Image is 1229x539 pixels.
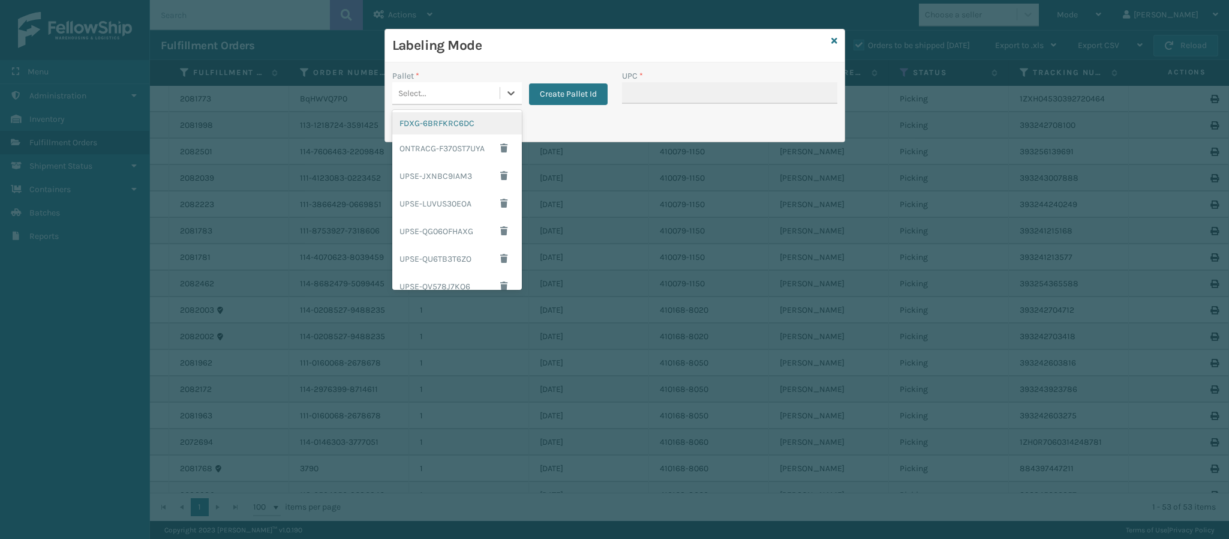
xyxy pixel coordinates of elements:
[392,134,522,162] div: ONTRACG-F370ST7UYA
[392,37,827,55] h3: Labeling Mode
[392,273,522,300] div: UPSE-QV578J7KO6
[398,87,426,100] div: Select...
[392,190,522,217] div: UPSE-LUVUS30EOA
[529,83,608,105] button: Create Pallet Id
[392,245,522,273] div: UPSE-QU6TB3T6ZO
[392,162,522,190] div: UPSE-JXNBC9IAM3
[622,70,643,82] label: UPC
[392,70,419,82] label: Pallet
[392,112,522,134] div: FDXG-6BRFKRC6DC
[392,217,522,245] div: UPSE-QG06OFHAXG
